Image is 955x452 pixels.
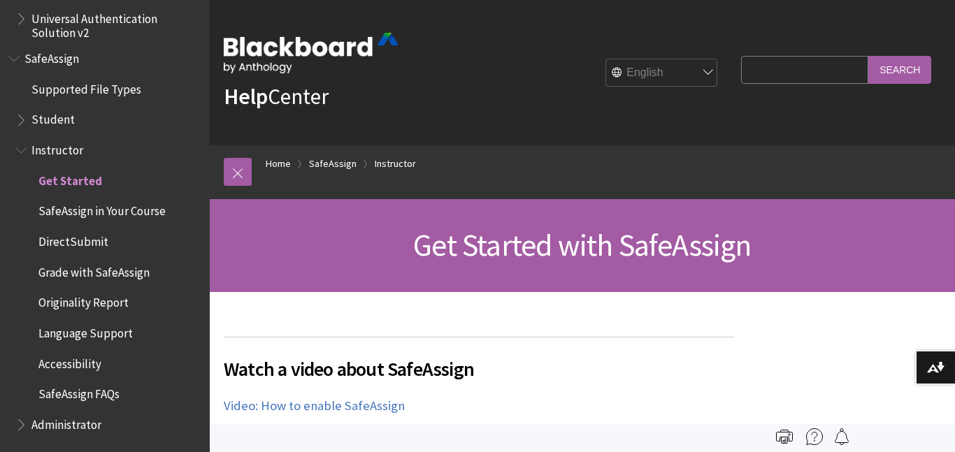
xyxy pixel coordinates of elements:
[224,82,268,110] strong: Help
[31,78,141,96] span: Supported File Types
[606,59,718,87] select: Site Language Selector
[38,261,150,279] span: Grade with SafeAssign
[38,230,108,249] span: DirectSubmit
[224,33,398,73] img: Blackboard by Anthology
[38,383,120,402] span: SafeAssign FAQs
[309,155,357,173] a: SafeAssign
[224,82,329,110] a: HelpCenter
[8,47,201,437] nav: Book outline for Blackboard SafeAssign
[31,138,83,157] span: Instructor
[31,7,200,40] span: Universal Authentication Solution v2
[224,398,405,414] a: Video: How to enable SafeAssign
[38,321,133,340] span: Language Support
[833,428,850,445] img: Follow this page
[266,155,291,173] a: Home
[38,169,102,188] span: Get Started
[776,428,793,445] img: Print
[868,56,931,83] input: Search
[375,155,416,173] a: Instructor
[31,413,101,432] span: Administrator
[413,226,751,264] span: Get Started with SafeAssign
[806,428,823,445] img: More help
[38,352,101,371] span: Accessibility
[24,47,79,66] span: SafeAssign
[31,108,75,127] span: Student
[38,291,129,310] span: Originality Report
[224,354,734,384] span: Watch a video about SafeAssign
[38,200,166,219] span: SafeAssign in Your Course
